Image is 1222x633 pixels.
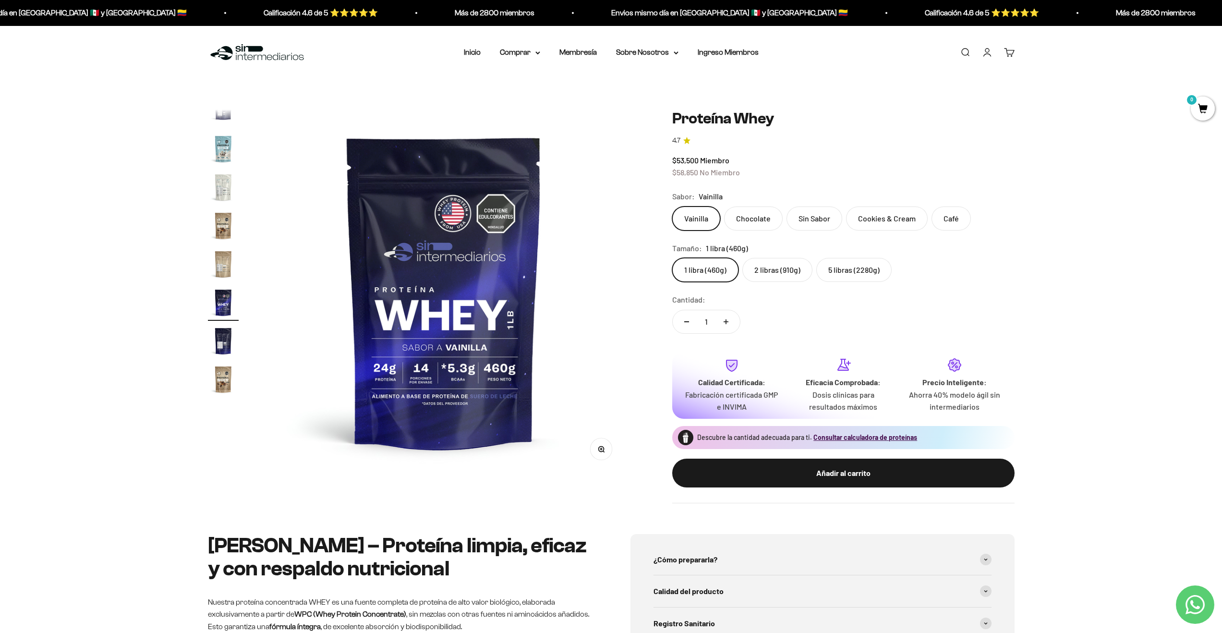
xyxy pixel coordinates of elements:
[208,287,239,318] img: Proteína Whey
[464,48,481,56] a: Inicio
[698,48,759,56] a: Ingreso Miembros
[262,110,626,474] img: Proteína Whey
[559,48,597,56] a: Membresía
[208,172,239,203] img: Proteína Whey
[813,433,917,442] button: Consultar calculadora de proteínas
[698,377,765,387] strong: Calidad Certificada:
[208,249,239,280] img: Proteína Whey
[1186,94,1198,106] mark: 0
[922,7,1037,19] p: Calificación 4.6 de 5 ⭐️⭐️⭐️⭐️⭐️
[700,168,740,177] span: No Miembro
[208,95,239,129] button: Ir al artículo 13
[806,377,881,387] strong: Eficacia Comprobada:
[673,310,701,333] button: Reducir cantidad
[653,617,715,630] span: Registro Sanitario
[269,622,321,631] strong: fórmula íntegra
[672,459,1015,487] button: Añadir al carrito
[208,249,239,282] button: Ir al artículo 17
[699,190,723,203] span: Vainilla
[672,135,680,146] span: 4.7
[684,389,780,413] p: Fabricación certificada GMP e INVIMA
[452,7,532,19] p: Más de 2800 miembros
[616,46,678,59] summary: Sobre Nosotros
[208,172,239,206] button: Ir al artículo 15
[922,377,987,387] strong: Precio Inteligente:
[208,287,239,321] button: Ir al artículo 18
[208,210,239,244] button: Ir al artículo 16
[795,389,891,413] p: Dosis clínicas para resultados máximos
[208,596,592,633] p: Nuestra proteína concentrada WHEY es una fuente completa de proteína de alto valor biológico, ela...
[672,156,699,165] span: $53,500
[907,389,1003,413] p: Ahorra 40% modelo ágil sin intermediarios
[208,210,239,241] img: Proteína Whey
[691,467,995,479] div: Añadir al carrito
[672,293,705,306] label: Cantidad:
[653,585,724,597] span: Calidad del producto
[700,156,729,165] span: Miembro
[712,310,740,333] button: Aumentar cantidad
[208,326,239,359] button: Ir al artículo 19
[653,575,992,607] summary: Calidad del producto
[294,610,406,618] strong: WPC (Whey Protein Concentrate)
[706,242,748,255] span: 1 libra (460g)
[697,433,812,441] span: Descubre la cantidad adecuada para ti.
[672,110,1015,128] h1: Proteína Whey
[672,135,1015,146] a: 4.74.7 de 5.0 estrellas
[672,190,695,203] legend: Sabor:
[208,134,239,164] img: Proteína Whey
[672,168,698,177] span: $58,850
[678,430,693,445] img: Proteína
[208,326,239,356] img: Proteína Whey
[261,7,375,19] p: Calificación 4.6 de 5 ⭐️⭐️⭐️⭐️⭐️
[208,534,592,581] h2: [PERSON_NAME] – Proteína limpia, eficaz y con respaldo nutricional
[500,46,540,59] summary: Comprar
[208,95,239,126] img: Proteína Whey
[208,364,239,395] img: Proteína Whey
[208,364,239,398] button: Ir al artículo 20
[653,544,992,575] summary: ¿Cómo prepararla?
[609,7,846,19] p: Envios mismo día en [GEOGRAPHIC_DATA] 🇲🇽 y [GEOGRAPHIC_DATA] 🇨🇴
[1113,7,1193,19] p: Más de 2800 miembros
[653,553,717,566] span: ¿Cómo prepararla?
[672,242,702,255] legend: Tamaño:
[208,134,239,167] button: Ir al artículo 14
[1191,104,1215,115] a: 0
